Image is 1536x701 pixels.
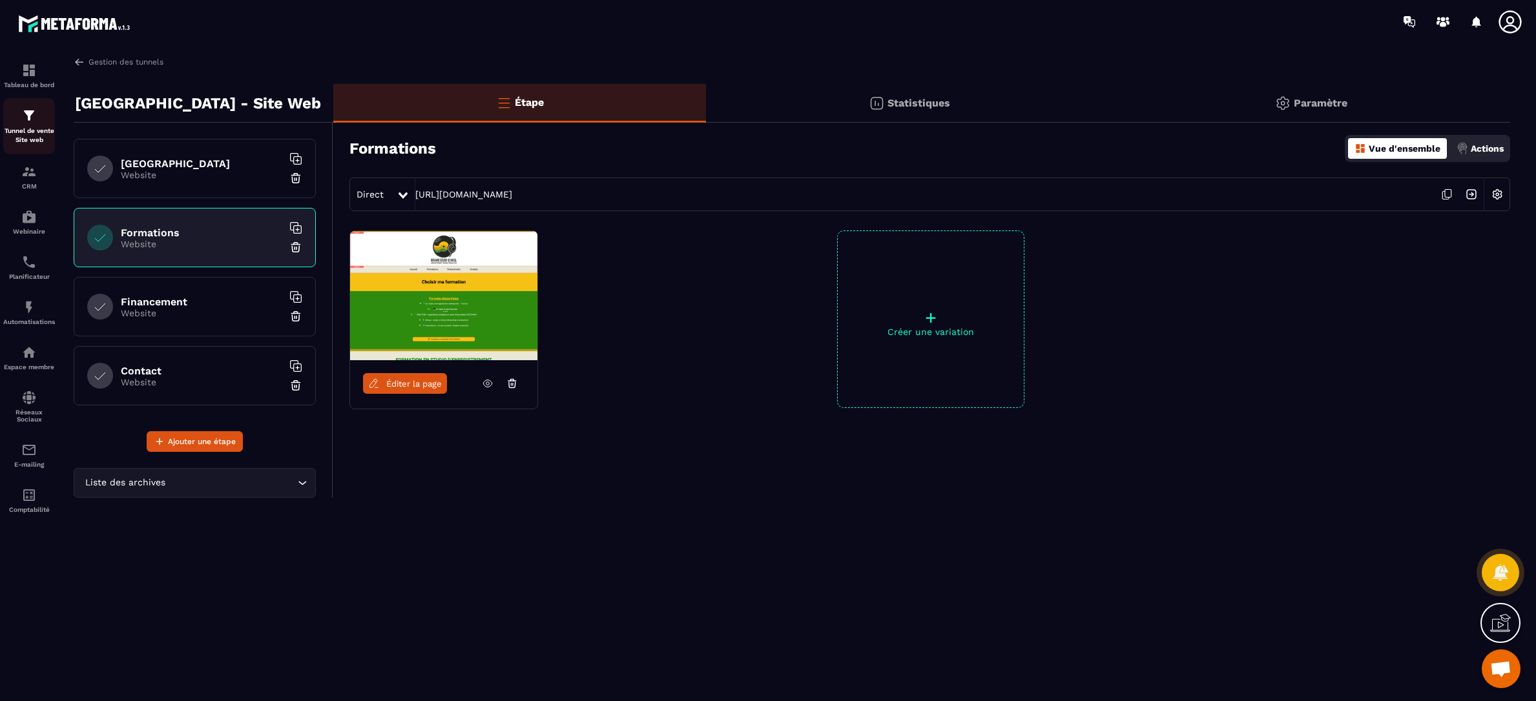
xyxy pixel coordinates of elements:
p: Créer une variation [838,327,1024,337]
img: trash [289,379,302,392]
p: CRM [3,183,55,190]
h6: Contact [121,365,282,377]
a: emailemailE-mailing [3,432,55,478]
button: Ajouter une étape [147,431,243,452]
img: email [21,442,37,458]
img: dashboard-orange.40269519.svg [1354,143,1366,154]
img: formation [21,63,37,78]
a: social-networksocial-networkRéseaux Sociaux [3,380,55,432]
p: + [838,309,1024,327]
img: social-network [21,390,37,405]
h6: Financement [121,296,282,308]
p: Tableau de bord [3,81,55,88]
img: setting-gr.5f69749f.svg [1275,96,1291,111]
img: bars-o.4a397970.svg [496,95,512,110]
p: Website [121,377,282,387]
img: accountant [21,487,37,503]
p: Actions [1471,143,1504,154]
img: automations [21,209,37,225]
p: E-mailing [3,461,55,468]
a: automationsautomationsEspace membre [3,335,55,380]
img: trash [289,172,302,185]
img: actions.d6e523a2.png [1457,143,1468,154]
span: Ajouter une étape [168,435,236,448]
a: accountantaccountantComptabilité [3,478,55,523]
h6: Formations [121,227,282,239]
p: Réseaux Sociaux [3,409,55,423]
img: automations [21,300,37,315]
p: Webinaire [3,228,55,235]
p: Planificateur [3,273,55,280]
p: Website [121,239,282,249]
img: scheduler [21,254,37,270]
img: logo [18,12,134,36]
img: trash [289,241,302,254]
p: Statistiques [887,97,950,109]
img: setting-w.858f3a88.svg [1485,182,1510,207]
div: Search for option [74,468,316,498]
p: [GEOGRAPHIC_DATA] - Site Web [75,90,321,116]
h6: [GEOGRAPHIC_DATA] [121,157,282,170]
a: Éditer la page [363,373,447,394]
img: arrow [74,56,85,68]
img: trash [289,310,302,323]
h3: Formations [349,139,436,157]
p: Espace membre [3,363,55,371]
p: Tunnel de vente Site web [3,127,55,145]
input: Search for option [168,476,295,490]
img: automations [21,345,37,360]
p: Website [121,308,282,318]
span: Éditer la page [386,379,442,389]
img: arrow-next.bcc2205e.svg [1459,182,1484,207]
a: schedulerschedulerPlanificateur [3,245,55,290]
img: stats.20deebd0.svg [869,96,884,111]
p: Paramètre [1294,97,1347,109]
a: Gestion des tunnels [74,56,163,68]
a: automationsautomationsAutomatisations [3,290,55,335]
span: Liste des archives [82,476,168,490]
p: Comptabilité [3,506,55,513]
a: formationformationCRM [3,154,55,199]
img: formation [21,164,37,179]
p: Website [121,170,282,180]
span: Direct [357,189,384,199]
a: [URL][DOMAIN_NAME] [415,189,512,199]
p: Automatisations [3,318,55,325]
img: formation [21,108,37,123]
p: Vue d'ensemble [1369,143,1440,154]
p: Étape [515,96,544,108]
a: automationsautomationsWebinaire [3,199,55,245]
a: formationformationTunnel de vente Site web [3,98,55,154]
a: formationformationTableau de bord [3,53,55,98]
img: image [350,231,537,360]
div: Ouvrir le chat [1482,649,1520,688]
